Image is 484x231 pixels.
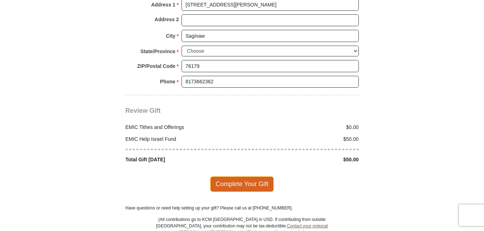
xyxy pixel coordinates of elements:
div: $50.00 [242,156,363,163]
strong: City [166,31,175,41]
span: Review Gift [126,107,161,114]
strong: State/Province [141,46,175,56]
strong: Phone [160,77,175,87]
div: $50.00 [242,135,363,143]
span: Complete Your Gift [210,176,274,191]
div: EMIC Help Israel Fund [122,135,242,143]
p: Have questions or need help setting up your gift? Please call us at [PHONE_NUMBER]. [126,205,359,211]
div: Total Gift [DATE] [122,156,242,163]
strong: ZIP/Postal Code [137,61,175,71]
strong: Address 2 [155,14,179,24]
div: EMIC Tithes and Offerings [122,124,242,131]
div: $0.00 [242,124,363,131]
